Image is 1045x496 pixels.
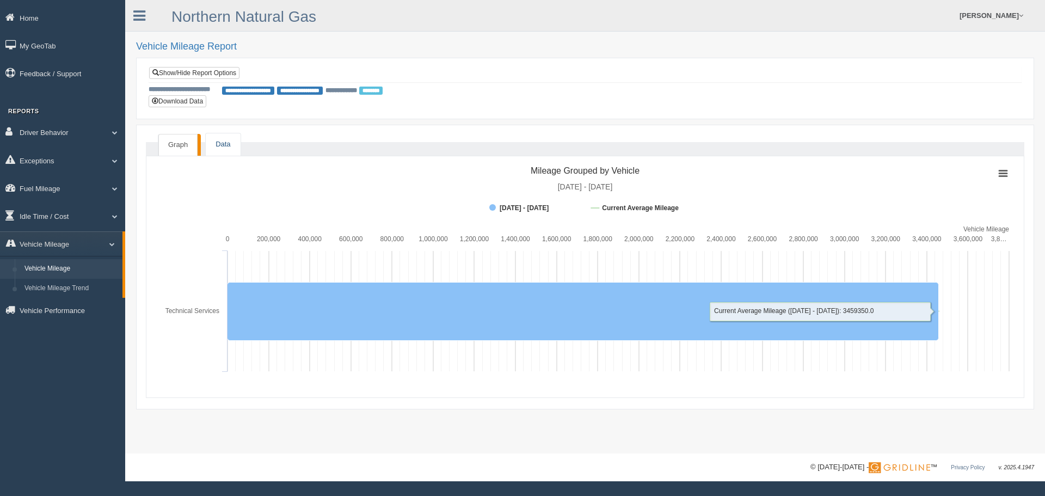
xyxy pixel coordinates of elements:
text: 1,800,000 [583,235,613,243]
a: Vehicle Mileage [20,259,122,279]
text: 3,400,000 [912,235,942,243]
text: 0 [226,235,230,243]
a: Show/Hide Report Options [149,67,239,79]
tspan: 3,8… [991,235,1007,243]
text: 400,000 [298,235,322,243]
button: Download Data [149,95,206,107]
text: 3,200,000 [871,235,901,243]
tspan: Current Average Mileage [602,204,679,212]
text: 2,400,000 [706,235,736,243]
a: Vehicle Mileage Trend [20,279,122,298]
a: Northern Natural Gas [171,8,316,25]
h2: Vehicle Mileage Report [136,41,1034,52]
a: Graph [158,134,198,156]
text: 3,600,000 [954,235,983,243]
text: 2,200,000 [666,235,695,243]
a: Data [206,133,240,156]
tspan: Vehicle Mileage [963,225,1009,233]
text: 1,200,000 [460,235,489,243]
tspan: [DATE] - [DATE] [500,204,549,212]
tspan: Mileage Grouped by Vehicle [531,166,640,175]
tspan: [DATE] - [DATE] [558,182,613,191]
text: 1,000,000 [419,235,448,243]
div: © [DATE]-[DATE] - ™ [810,462,1034,473]
tspan: Technical Services [165,307,219,315]
text: 2,000,000 [624,235,654,243]
text: 3,000,000 [830,235,859,243]
text: 1,600,000 [542,235,571,243]
img: Gridline [869,462,930,473]
text: 2,600,000 [748,235,777,243]
text: 1,400,000 [501,235,530,243]
text: 2,800,000 [789,235,818,243]
span: v. 2025.4.1947 [999,464,1034,470]
text: 800,000 [380,235,404,243]
text: 200,000 [257,235,281,243]
text: 600,000 [339,235,363,243]
a: Privacy Policy [951,464,985,470]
